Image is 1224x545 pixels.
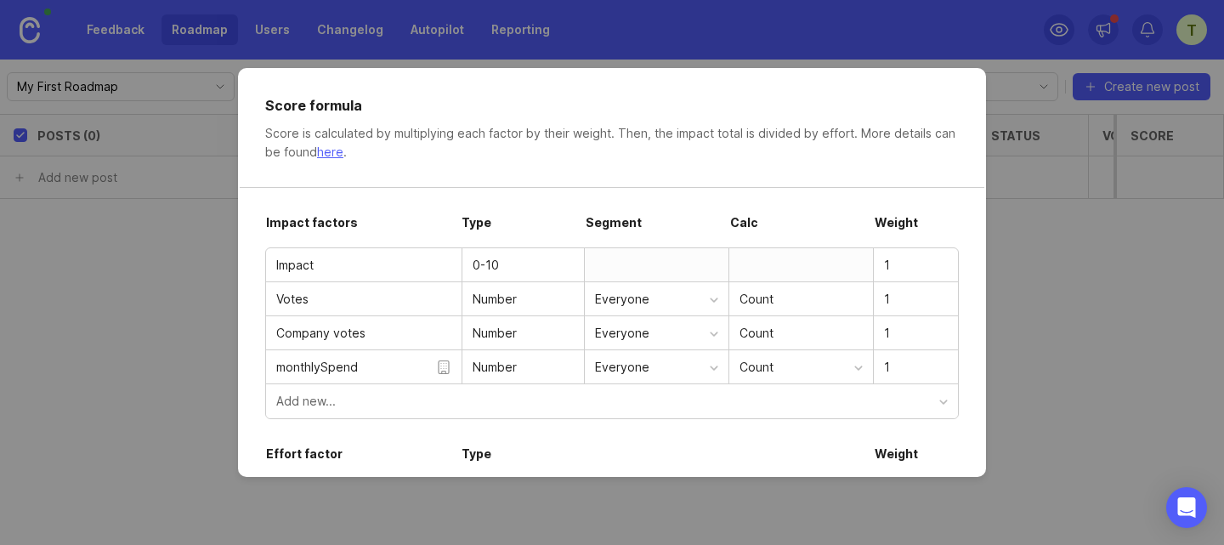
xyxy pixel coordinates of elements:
[461,445,874,479] div: Type
[874,213,959,247] div: Weight
[265,95,959,116] div: Score formula
[739,290,863,309] div: Count
[462,358,527,377] div: Number
[265,213,461,247] div: Impact factors
[739,358,854,377] div: Count
[874,445,959,479] div: Weight
[585,213,729,247] div: Segment
[276,392,939,411] div: Add new...
[265,124,959,162] div: Score is calculated by multiplying each factor by their weight. Then, the impact total is divided...
[473,256,574,275] div: 0-10
[1166,487,1207,528] div: Open Intercom Messenger
[729,213,874,247] div: Calc
[462,290,527,309] div: Number
[317,145,343,159] a: here
[595,324,710,343] div: Everyone
[461,213,585,247] div: Type
[595,358,710,377] div: Everyone
[462,324,527,343] div: Number
[595,290,710,309] div: Everyone
[739,324,863,343] div: Count
[265,445,461,479] div: Effort factor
